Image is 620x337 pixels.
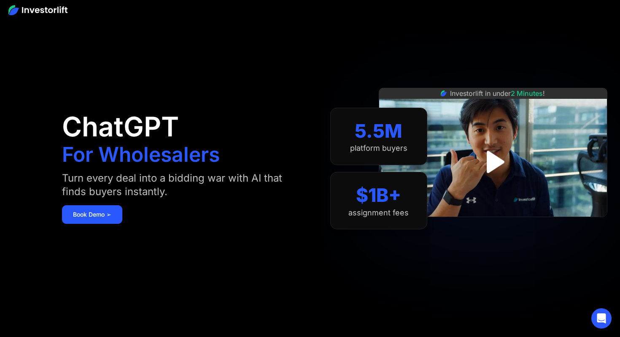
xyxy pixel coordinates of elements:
[430,221,556,231] iframe: Customer reviews powered by Trustpilot
[591,308,612,329] div: Open Intercom Messenger
[350,144,407,153] div: platform buyers
[62,205,122,224] a: Book Demo ➢
[474,143,512,181] a: open lightbox
[348,208,409,217] div: assignment fees
[62,113,179,140] h1: ChatGPT
[450,88,545,98] div: Investorlift in under !
[62,171,284,198] div: Turn every deal into a bidding war with AI that finds buyers instantly.
[355,120,402,142] div: 5.5M
[62,144,220,165] h1: For Wholesalers
[511,89,543,98] span: 2 Minutes
[356,184,401,207] div: $1B+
